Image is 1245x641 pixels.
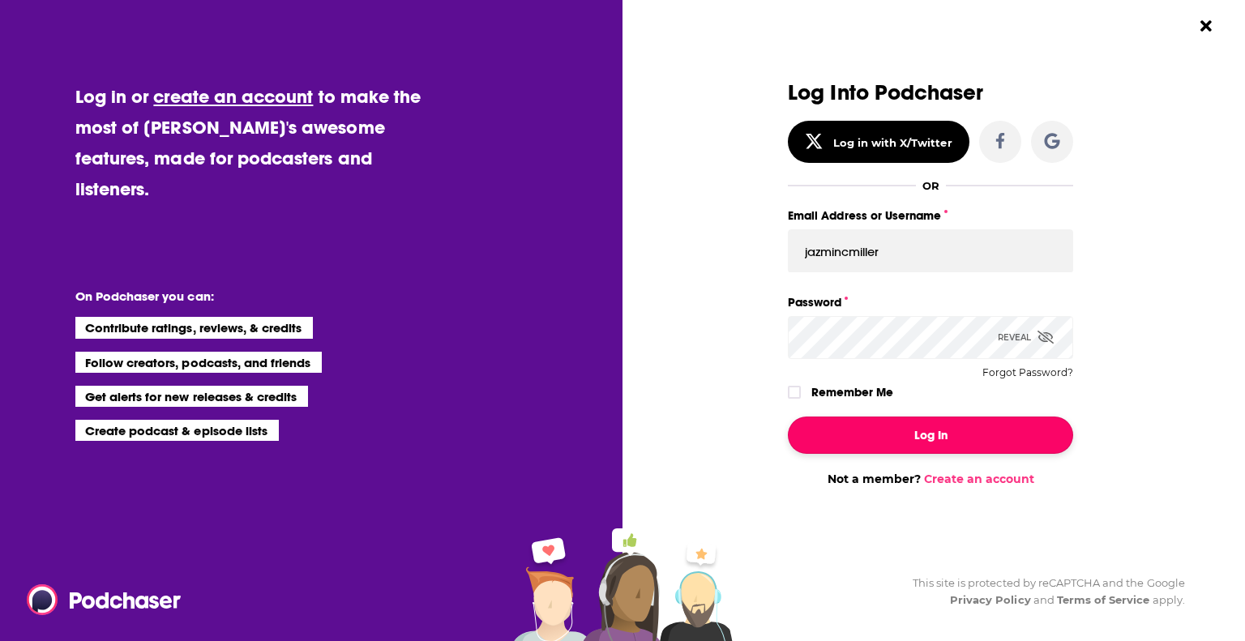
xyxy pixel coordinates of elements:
li: Contribute ratings, reviews, & credits [75,317,314,338]
button: Log in with X/Twitter [788,121,969,163]
a: Privacy Policy [950,593,1031,606]
a: Terms of Service [1057,593,1150,606]
div: Not a member? [788,472,1073,486]
label: Email Address or Username [788,205,1073,226]
a: create an account [153,85,313,108]
label: Remember Me [811,382,893,403]
div: Log in with X/Twitter [833,136,952,149]
label: Password [788,292,1073,313]
li: Follow creators, podcasts, and friends [75,352,323,373]
button: Close Button [1191,11,1221,41]
li: Create podcast & episode lists [75,420,279,441]
h3: Log Into Podchaser [788,81,1073,105]
div: OR [922,179,939,192]
div: This site is protected by reCAPTCHA and the Google and apply. [900,575,1185,609]
a: Podchaser - Follow, Share and Rate Podcasts [27,584,169,615]
input: Email Address or Username [788,229,1073,273]
li: Get alerts for new releases & credits [75,386,308,407]
a: Create an account [924,472,1034,486]
li: On Podchaser you can: [75,288,400,304]
button: Forgot Password? [982,367,1073,378]
img: Podchaser - Follow, Share and Rate Podcasts [27,584,182,615]
button: Log In [788,417,1073,454]
div: Reveal [998,316,1054,359]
